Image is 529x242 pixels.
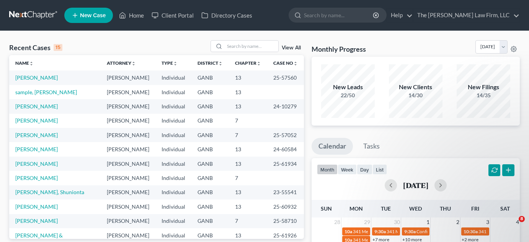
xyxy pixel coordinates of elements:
[155,214,191,228] td: Individual
[457,92,510,99] div: 14/35
[229,85,267,99] td: 13
[15,74,58,81] a: [PERSON_NAME]
[101,185,155,199] td: [PERSON_NAME]
[101,214,155,228] td: [PERSON_NAME]
[267,70,304,85] td: 25-57560
[349,205,363,212] span: Mon
[173,61,178,66] i: unfold_more
[191,142,229,156] td: GANB
[198,8,256,22] a: Directory Cases
[457,83,510,92] div: New Filings
[148,8,198,22] a: Client Portal
[387,8,413,22] a: Help
[464,229,478,234] span: 10:30a
[229,214,267,228] td: 7
[267,185,304,199] td: 23-55541
[101,199,155,214] td: [PERSON_NAME]
[9,43,62,52] div: Recent Cases
[101,70,155,85] td: [PERSON_NAME]
[426,217,430,227] span: 1
[267,199,304,214] td: 25-60932
[229,185,267,199] td: 13
[155,114,191,128] td: Individual
[29,61,34,66] i: unfold_more
[15,60,34,66] a: Nameunfold_more
[225,41,278,52] input: Search by name...
[15,160,58,167] a: [PERSON_NAME]
[353,229,422,234] span: 341 Meeting for [PERSON_NAME]
[381,205,391,212] span: Tue
[101,114,155,128] td: [PERSON_NAME]
[162,60,178,66] a: Typeunfold_more
[293,61,298,66] i: unfold_more
[321,83,375,92] div: New Leads
[191,171,229,185] td: GANB
[372,164,387,175] button: list
[15,89,77,95] a: sample, [PERSON_NAME]
[15,117,58,124] a: [PERSON_NAME]
[191,185,229,199] td: GANB
[235,60,261,66] a: Chapterunfold_more
[191,199,229,214] td: GANB
[191,214,229,228] td: GANB
[115,8,148,22] a: Home
[54,44,62,51] div: 15
[155,128,191,142] td: Individual
[403,181,428,189] h2: [DATE]
[357,164,372,175] button: day
[80,13,106,18] span: New Case
[229,171,267,185] td: 7
[229,157,267,171] td: 13
[413,8,519,22] a: The [PERSON_NAME] Law Firm, LLC
[218,61,223,66] i: unfold_more
[155,199,191,214] td: Individual
[15,189,84,195] a: [PERSON_NAME], Shunionta
[229,99,267,113] td: 13
[155,85,191,99] td: Individual
[321,92,375,99] div: 22/50
[389,83,442,92] div: New Clients
[198,60,223,66] a: Districtunfold_more
[304,8,374,22] input: Search by name...
[101,157,155,171] td: [PERSON_NAME]
[267,99,304,113] td: 24-10279
[338,164,357,175] button: week
[101,171,155,185] td: [PERSON_NAME]
[15,146,58,152] a: [PERSON_NAME]
[485,217,490,227] span: 3
[229,199,267,214] td: 13
[409,205,422,212] span: Wed
[273,60,298,66] a: Case Nounfold_more
[229,114,267,128] td: 7
[15,217,58,224] a: [PERSON_NAME]
[101,128,155,142] td: [PERSON_NAME]
[267,128,304,142] td: 25-57052
[101,142,155,156] td: [PERSON_NAME]
[15,132,58,138] a: [PERSON_NAME]
[15,203,58,210] a: [PERSON_NAME]
[312,138,353,155] a: Calendar
[155,142,191,156] td: Individual
[416,229,499,234] span: Confirmation Hearing for Dossevi Trenou
[15,103,58,110] a: [PERSON_NAME]
[282,45,301,51] a: View All
[229,128,267,142] td: 7
[356,138,387,155] a: Tasks
[333,217,341,227] span: 28
[191,85,229,99] td: GANB
[107,60,136,66] a: Attorneyunfold_more
[393,217,401,227] span: 30
[191,114,229,128] td: GANB
[191,128,229,142] td: GANB
[256,61,261,66] i: unfold_more
[500,205,510,212] span: Sat
[312,44,366,54] h3: Monthly Progress
[363,217,371,227] span: 29
[345,229,352,234] span: 10a
[131,61,136,66] i: unfold_more
[229,142,267,156] td: 13
[101,85,155,99] td: [PERSON_NAME]
[267,214,304,228] td: 25-58710
[15,175,58,181] a: [PERSON_NAME]
[191,70,229,85] td: GANB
